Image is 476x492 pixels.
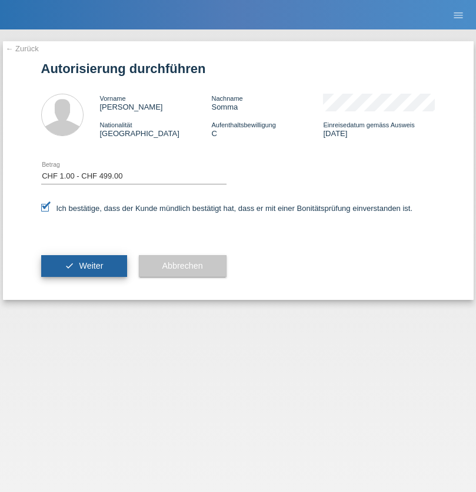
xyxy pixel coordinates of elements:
[323,121,414,128] span: Einreisedatum gemäss Ausweis
[211,95,242,102] span: Nachname
[100,121,132,128] span: Nationalität
[41,255,127,278] button: check Weiter
[6,44,39,53] a: ← Zurück
[211,120,323,138] div: C
[41,204,413,213] label: Ich bestätige, dass der Kunde mündlich bestätigt hat, dass er mit einer Bonitätsprüfung einversta...
[65,261,74,270] i: check
[41,61,435,76] h1: Autorisierung durchführen
[211,121,275,128] span: Aufenthaltsbewilligung
[452,9,464,21] i: menu
[211,94,323,111] div: Somma
[139,255,227,278] button: Abbrechen
[100,120,212,138] div: [GEOGRAPHIC_DATA]
[447,11,470,18] a: menu
[100,95,126,102] span: Vorname
[79,261,103,270] span: Weiter
[323,120,435,138] div: [DATE]
[100,94,212,111] div: [PERSON_NAME]
[162,261,203,270] span: Abbrechen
